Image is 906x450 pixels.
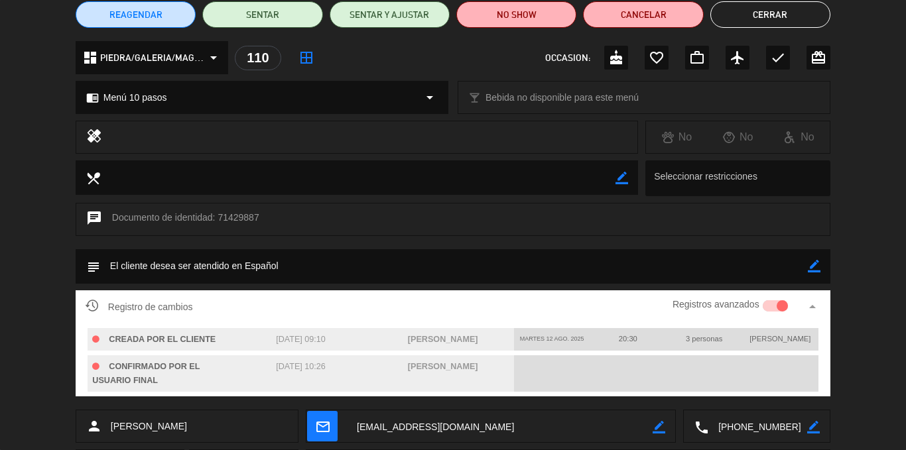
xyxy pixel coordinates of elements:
[235,46,281,70] div: 110
[468,91,481,104] i: local_bar
[92,362,200,385] span: CONFIRMADO POR EL USUARIO FINAL
[298,50,314,66] i: border_all
[520,335,584,342] span: martes 12 ago. 2025
[649,50,665,66] i: favorite_border
[408,335,478,344] span: [PERSON_NAME]
[615,172,628,184] i: border_color
[109,8,162,22] span: REAGENDAR
[206,50,222,66] i: arrow_drop_down
[485,90,639,105] span: Bebida no disponible para este menú
[770,50,786,66] i: check
[100,50,206,66] span: PIEDRA/GALERIA/MAGNUM
[86,170,100,185] i: local_dining
[619,335,637,343] span: 20:30
[583,1,703,28] button: Cancelar
[769,129,830,146] div: No
[103,90,167,105] span: Menú 10 pasos
[810,50,826,66] i: card_giftcard
[111,419,187,434] span: [PERSON_NAME]
[545,50,590,66] span: OCCASION:
[276,335,326,344] span: [DATE] 09:10
[86,299,193,315] span: Registro de cambios
[730,50,745,66] i: airplanemode_active
[315,419,330,433] i: mail_outline
[653,421,665,433] i: border_color
[710,1,830,28] button: Cerrar
[689,50,705,66] i: work_outline
[694,420,708,434] i: local_phone
[749,335,810,343] span: [PERSON_NAME]
[86,259,100,274] i: subject
[276,362,326,371] span: [DATE] 10:26
[608,50,624,66] i: cake
[807,421,820,433] i: border_color
[82,50,98,66] i: dashboard
[408,362,478,371] span: [PERSON_NAME]
[456,1,576,28] button: NO SHOW
[686,335,722,343] span: 3 personas
[76,203,830,236] div: Documento de identidad: 71429887
[86,91,99,104] i: chrome_reader_mode
[109,335,216,344] span: CREADA POR EL CLIENTE
[805,299,820,315] i: arrow_drop_up
[86,210,102,229] i: chat
[202,1,322,28] button: SENTAR
[86,418,102,434] i: person
[708,129,769,146] div: No
[330,1,450,28] button: SENTAR Y AJUSTAR
[808,260,820,272] i: border_color
[646,129,707,146] div: No
[86,128,102,146] i: healing
[422,89,438,105] i: arrow_drop_down
[673,297,759,312] label: Registros avanzados
[76,1,196,28] button: REAGENDAR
